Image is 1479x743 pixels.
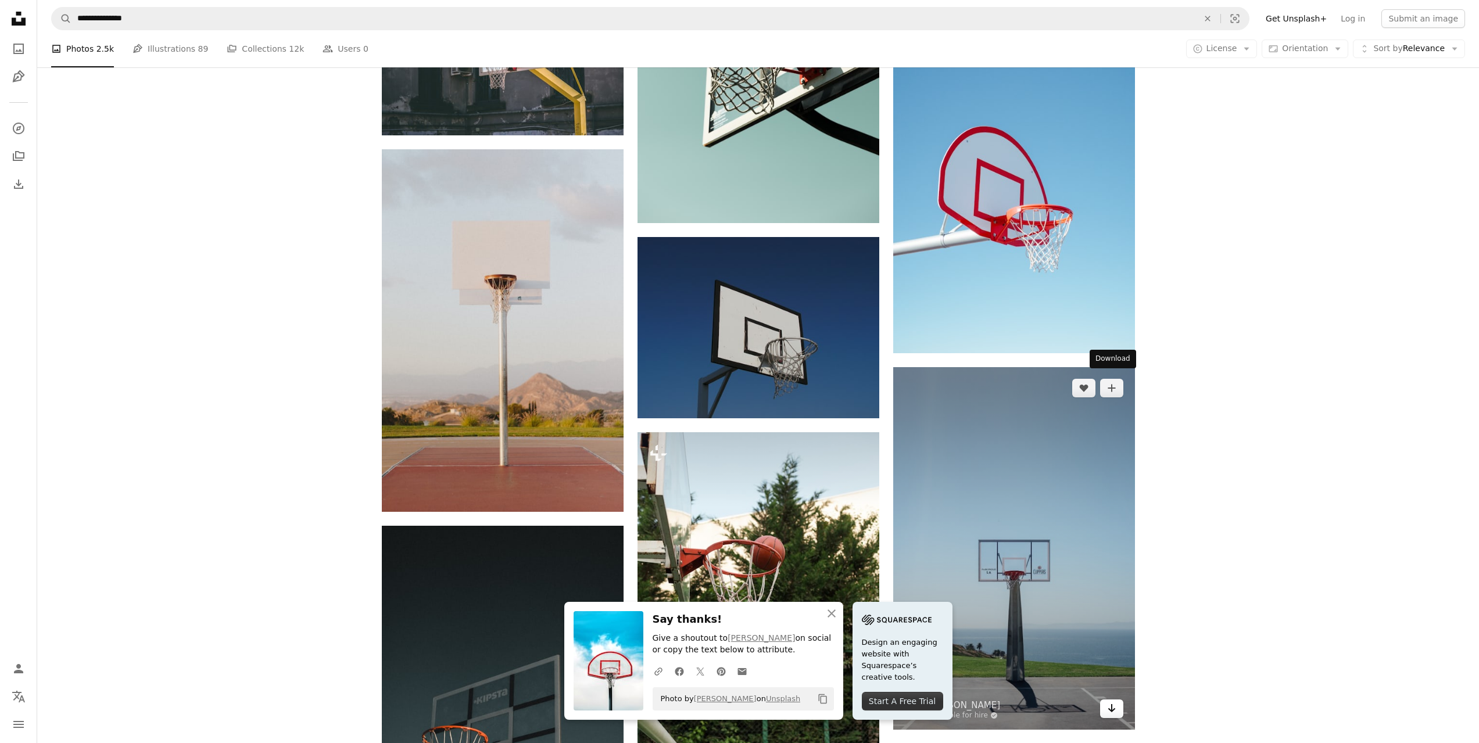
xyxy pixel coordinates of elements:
h3: Say thanks! [653,611,834,628]
span: Relevance [1373,43,1445,55]
a: Share on Facebook [669,659,690,683]
span: Sort by [1373,44,1402,53]
p: Give a shoutout to on social or copy the text below to attribute. [653,633,834,656]
span: 0 [363,42,368,55]
a: Share on Twitter [690,659,711,683]
a: Share over email [732,659,753,683]
a: Download History [7,173,30,196]
a: [PERSON_NAME] [728,633,795,643]
div: Download [1090,350,1136,368]
button: Orientation [1262,40,1348,58]
button: Clear [1195,8,1220,30]
a: Log in [1334,9,1372,28]
button: Like [1072,379,1095,397]
a: Home — Unsplash [7,7,30,33]
span: 12k [289,42,304,55]
button: License [1186,40,1258,58]
a: Available for hire [928,711,1001,720]
a: Get Unsplash+ [1259,9,1334,28]
a: Share on Pinterest [711,659,732,683]
a: basketball court [382,325,624,336]
a: [PERSON_NAME] [694,694,757,703]
a: Explore [7,117,30,140]
span: Design an engaging website with Squarespace’s creative tools. [862,637,943,683]
img: white and black basketball goal [638,237,879,418]
button: Sort byRelevance [1353,40,1465,58]
button: Menu [7,713,30,736]
button: Search Unsplash [52,8,71,30]
a: white and black basketball goal [638,322,879,332]
a: Collections [7,145,30,168]
a: a basketball hoop with a clear blue sky in the background [893,166,1135,177]
span: 89 [198,42,209,55]
a: [PERSON_NAME] [928,699,1001,711]
button: Visual search [1221,8,1249,30]
a: black and white basketball hoop [382,703,624,713]
button: Add to Collection [1100,379,1123,397]
a: Collections 12k [227,30,304,67]
form: Find visuals sitewide [51,7,1249,30]
div: Start A Free Trial [862,692,943,710]
button: Language [7,685,30,708]
span: Orientation [1282,44,1328,53]
span: Photo by on [655,690,801,708]
a: Users 0 [323,30,368,67]
a: Photos [7,37,30,60]
button: Copy to clipboard [813,689,833,709]
a: outdoor basketball court near body of water [893,543,1135,553]
span: License [1206,44,1237,53]
a: Log in / Sign up [7,657,30,680]
img: basketball court [382,149,624,512]
a: Design an engaging website with Squarespace’s creative tools.Start A Free Trial [853,602,952,720]
a: Illustrations [7,65,30,88]
button: Submit an image [1381,9,1465,28]
a: Download [1100,699,1123,718]
a: Unsplash [766,694,800,703]
a: Illustrations 89 [132,30,208,67]
img: outdoor basketball court near body of water [893,367,1135,730]
img: file-1705255347840-230a6ab5bca9image [862,611,932,629]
